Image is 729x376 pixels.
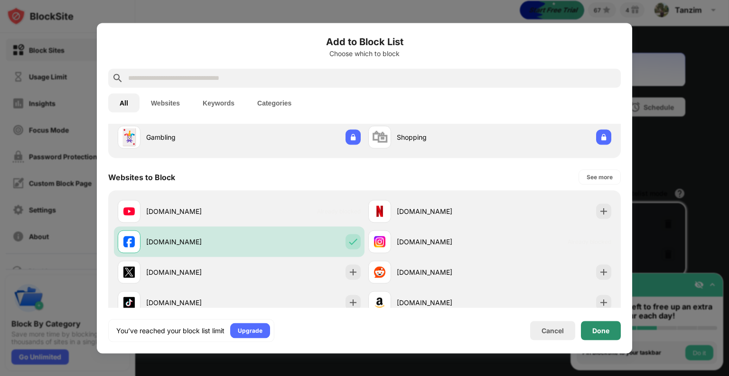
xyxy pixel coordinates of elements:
[146,298,239,308] div: [DOMAIN_NAME]
[587,172,613,182] div: See more
[542,327,564,335] div: Cancel
[568,238,611,245] span: Already blocked
[374,205,385,217] img: favicons
[397,132,490,142] div: Shopping
[108,93,140,112] button: All
[108,172,175,182] div: Websites to Block
[123,236,135,247] img: favicons
[116,326,224,335] div: You’ve reached your block list limit
[372,127,388,147] div: 🛍
[146,237,239,247] div: [DOMAIN_NAME]
[123,266,135,278] img: favicons
[397,298,490,308] div: [DOMAIN_NAME]
[592,327,609,334] div: Done
[108,34,621,48] h6: Add to Block List
[191,93,246,112] button: Keywords
[397,206,490,216] div: [DOMAIN_NAME]
[397,267,490,277] div: [DOMAIN_NAME]
[108,49,621,57] div: Choose which to block
[146,132,239,142] div: Gambling
[123,297,135,308] img: favicons
[140,93,191,112] button: Websites
[112,72,123,84] img: search.svg
[317,208,361,215] span: Already blocked
[146,206,239,216] div: [DOMAIN_NAME]
[119,127,139,147] div: 🃏
[123,205,135,217] img: favicons
[374,297,385,308] img: favicons
[374,236,385,247] img: favicons
[146,267,239,277] div: [DOMAIN_NAME]
[246,93,303,112] button: Categories
[397,237,490,247] div: [DOMAIN_NAME]
[238,326,262,335] div: Upgrade
[374,266,385,278] img: favicons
